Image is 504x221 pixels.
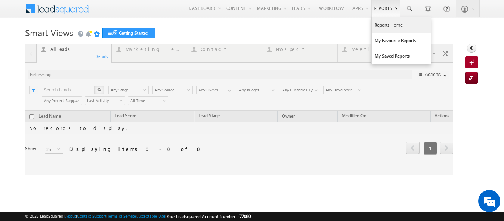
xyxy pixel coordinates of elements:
[25,213,251,220] span: © 2025 LeadSquared | | | | |
[166,214,251,219] span: Your Leadsquared Account Number is
[77,214,106,218] a: Contact Support
[372,48,431,64] a: My Saved Reports
[107,214,136,218] a: Terms of Service
[102,28,155,38] a: Getting Started
[25,27,73,38] span: Smart Views
[372,17,431,33] a: Reports Home
[239,214,251,219] span: 77060
[372,33,431,48] a: My Favourite Reports
[65,214,76,218] a: About
[137,214,165,218] a: Acceptable Use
